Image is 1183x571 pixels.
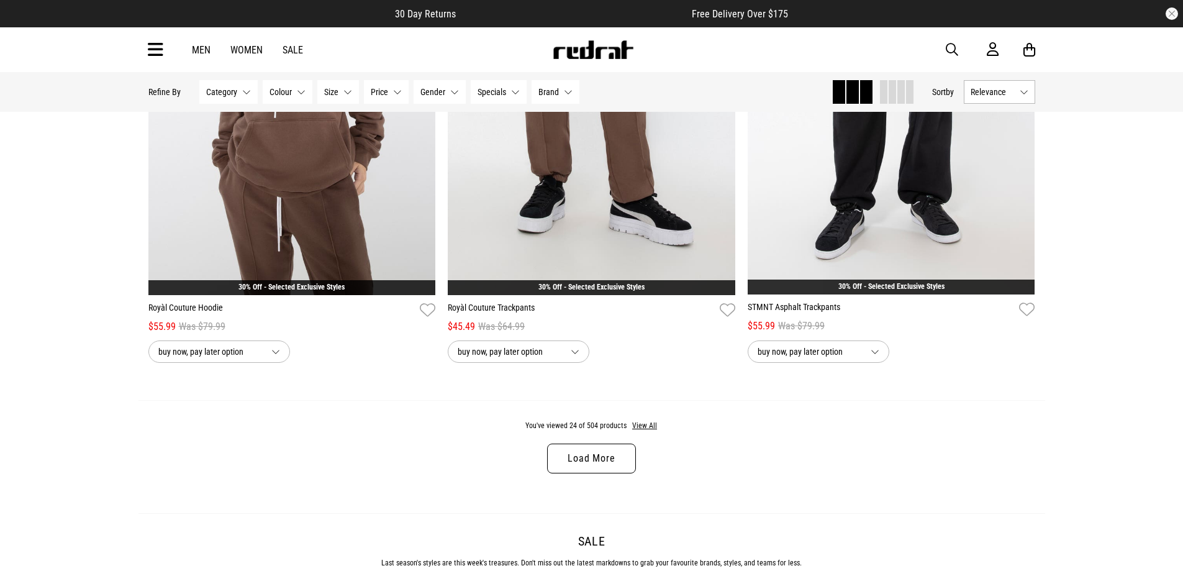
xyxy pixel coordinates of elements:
span: Price [371,87,388,97]
span: $45.49 [448,319,475,334]
span: $55.99 [748,319,775,334]
button: Size [317,80,359,104]
a: Men [192,44,211,56]
span: Size [324,87,338,97]
button: Open LiveChat chat widget [10,5,47,42]
a: Load More [547,444,635,473]
a: Sale [283,44,303,56]
h2: Sale [148,534,1035,549]
span: Category [206,87,237,97]
span: $55.99 [148,319,176,334]
span: buy now, pay later option [458,344,561,359]
button: buy now, pay later option [148,340,290,363]
span: buy now, pay later option [758,344,861,359]
button: Gender [414,80,466,104]
button: Sortby [932,85,954,99]
span: by [946,87,954,97]
a: Women [230,44,263,56]
span: buy now, pay later option [158,344,261,359]
button: Brand [532,80,579,104]
span: You've viewed 24 of 504 products [525,421,627,430]
a: STMNT Asphalt Trackpants [748,301,1015,319]
button: Relevance [964,80,1035,104]
iframe: Customer reviews powered by Trustpilot [481,7,667,20]
p: Last season's styles are this week's treasures. Don't miss out the latest markdowns to grab your ... [148,559,1035,567]
button: Price [364,80,409,104]
a: 30% Off - Selected Exclusive Styles [538,283,645,291]
button: Category [199,80,258,104]
button: buy now, pay later option [748,340,889,363]
span: Was $79.99 [778,319,825,334]
a: 30% Off - Selected Exclusive Styles [238,283,345,291]
button: View All [632,421,658,432]
span: Free Delivery Over $175 [692,8,788,20]
span: Gender [420,87,445,97]
a: Royàl Couture Hoodie [148,301,415,319]
button: Specials [471,80,527,104]
a: 30% Off - Selected Exclusive Styles [838,282,945,291]
span: Relevance [971,87,1015,97]
img: Redrat logo [552,40,634,59]
span: Specials [478,87,506,97]
a: Royàl Couture Trackpants [448,301,715,319]
button: Colour [263,80,312,104]
span: Was $64.99 [478,319,525,334]
span: 30 Day Returns [395,8,456,20]
span: Brand [538,87,559,97]
p: Refine By [148,87,181,97]
span: Was $79.99 [179,319,225,334]
button: buy now, pay later option [448,340,589,363]
span: Colour [270,87,292,97]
